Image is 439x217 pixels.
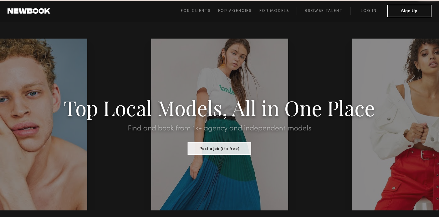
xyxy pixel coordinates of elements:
button: Sign Up [387,5,431,17]
span: For Agencies [218,9,252,13]
button: Post a Job (it’s free) [188,142,251,155]
a: For Agencies [218,7,259,15]
h1: Top Local Models, All in One Place [33,98,406,117]
a: Log in [350,7,387,15]
a: Browse Talent [297,7,350,15]
span: For Models [259,9,289,13]
a: Post a Job (it’s free) [188,145,251,151]
h2: Find and book from 1k+ agency and independent models [33,125,406,132]
a: For Clients [181,7,218,15]
a: For Models [259,7,297,15]
span: For Clients [181,9,211,13]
